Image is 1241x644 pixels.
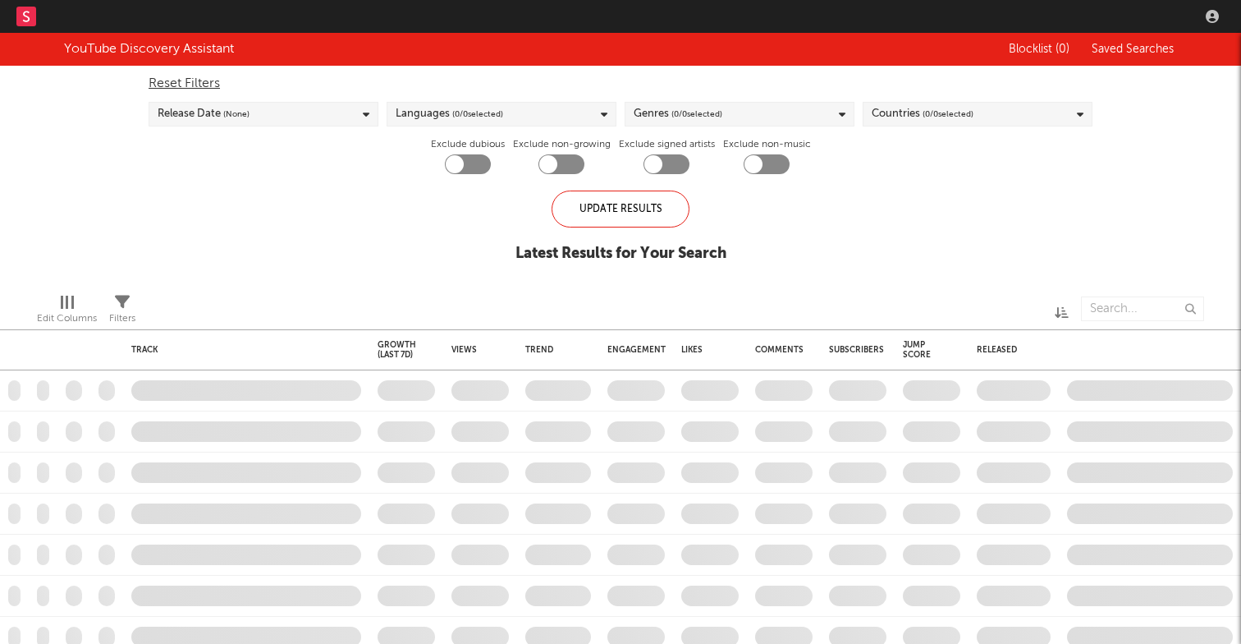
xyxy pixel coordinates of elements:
[671,104,722,124] span: ( 0 / 0 selected)
[223,104,250,124] span: (None)
[977,345,1026,355] div: Released
[1009,44,1069,55] span: Blocklist
[525,345,583,355] div: Trend
[149,74,1092,94] div: Reset Filters
[1056,44,1069,55] span: ( 0 )
[634,104,722,124] div: Genres
[923,104,973,124] span: ( 0 / 0 selected)
[681,345,714,355] div: Likes
[552,191,689,228] div: Update Results
[396,104,503,124] div: Languages
[452,104,503,124] span: ( 0 / 0 selected)
[37,288,97,336] div: Edit Columns
[1081,297,1204,321] input: Search...
[158,104,250,124] div: Release Date
[829,345,884,355] div: Subscribers
[109,309,135,329] div: Filters
[1087,43,1177,56] button: Saved Searches
[109,288,135,336] div: Filters
[872,104,973,124] div: Countries
[755,345,804,355] div: Comments
[619,135,715,154] label: Exclude signed artists
[378,340,416,360] div: Growth (last 7d)
[431,135,505,154] label: Exclude dubious
[1092,44,1177,55] span: Saved Searches
[131,345,353,355] div: Track
[513,135,611,154] label: Exclude non-growing
[723,135,811,154] label: Exclude non-music
[64,39,234,59] div: YouTube Discovery Assistant
[903,340,936,360] div: Jump Score
[451,345,484,355] div: Views
[607,345,666,355] div: Engagement
[515,244,726,264] div: Latest Results for Your Search
[37,309,97,329] div: Edit Columns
